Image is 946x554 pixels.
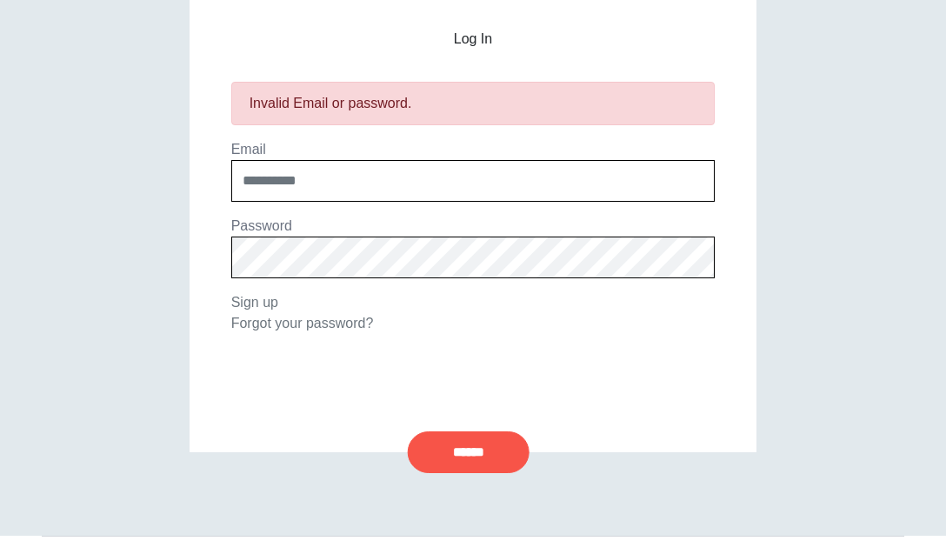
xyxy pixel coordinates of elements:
div: Invalid Email or password. [250,93,697,114]
a: Forgot your password? [231,316,374,330]
a: Sign up [231,295,278,310]
label: Email [231,142,266,157]
h2: Log In [231,31,716,47]
label: Password [231,218,292,233]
